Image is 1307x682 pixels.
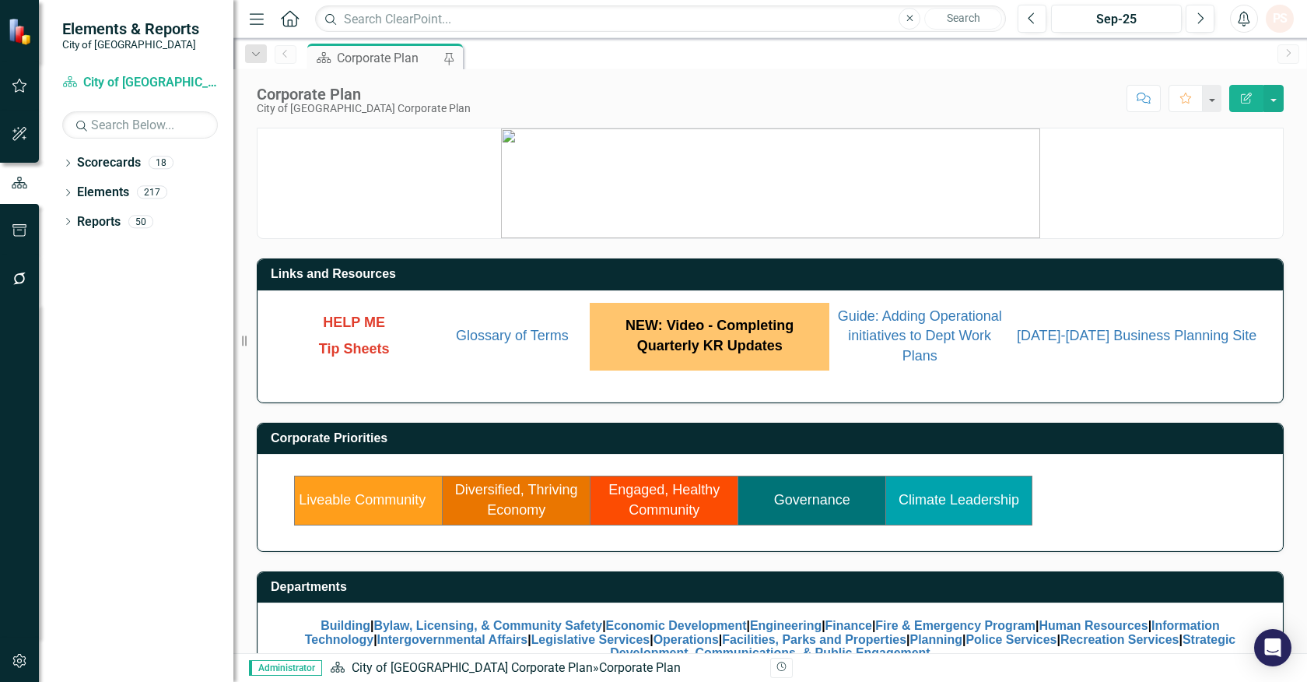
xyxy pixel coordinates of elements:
[62,19,199,38] span: Elements & Reports
[62,38,199,51] small: City of [GEOGRAPHIC_DATA]
[330,659,759,677] div: »
[456,328,569,343] a: Glossary of Terms
[271,431,1275,445] h3: Corporate Priorities
[77,213,121,231] a: Reports
[825,619,872,632] a: Finance
[319,341,390,357] span: Tip Sheets
[838,308,1002,364] span: Guide: Adding Operational initiatives to Dept Work Plans
[319,343,390,356] a: Tip Sheets
[875,619,1035,632] a: Fire & Emergency Program
[299,492,426,508] a: Liveable Community
[249,660,322,676] span: Administrator
[323,317,385,329] a: HELP ME
[531,633,650,646] a: Legislative Services
[653,633,719,646] a: Operations
[257,86,471,103] div: Corporate Plan
[1017,328,1256,343] a: [DATE]-[DATE] Business Planning Site
[610,633,1235,660] a: Strategic Development, Communications, & Public Engagement
[1266,5,1294,33] button: PS
[315,5,1006,33] input: Search ClearPoint...
[257,103,471,114] div: City of [GEOGRAPHIC_DATA] Corporate Plan
[305,619,1235,659] span: | | | | | | | | | | | | | | |
[947,12,980,24] span: Search
[1056,10,1176,29] div: Sep-25
[455,482,578,518] a: Diversified, Thriving Economy
[8,18,35,45] img: ClearPoint Strategy
[321,619,370,632] a: Building
[1051,5,1182,33] button: Sep-25
[337,48,440,68] div: Corporate Plan
[77,154,141,172] a: Scorecards
[924,8,1002,30] button: Search
[899,492,1019,508] a: Climate Leadership
[965,633,1056,646] a: Police Services
[149,156,173,170] div: 18
[77,184,129,202] a: Elements
[305,619,1220,646] a: Information Technology
[599,660,681,675] div: Corporate Plan
[271,267,1275,281] h3: Links and Resources
[606,619,747,632] a: Economic Development
[1060,633,1179,646] a: Recreation Services
[625,320,794,353] a: NEW: Video - Completing Quarterly KR Updates
[1254,629,1291,666] div: Open Intercom Messenger
[625,318,794,353] span: NEW: Video - Completing Quarterly KR Updates
[377,633,528,646] a: Intergovernmental Affairs
[722,633,906,646] a: Facilities, Parks and Properties
[838,311,1002,363] a: Guide: Adding Operational initiatives to Dept Work Plans
[62,111,218,139] input: Search Below...
[373,619,602,632] a: Bylaw, Licensing, & Community Safety
[323,315,385,330] span: HELP ME
[774,492,850,508] a: Governance
[137,186,167,199] div: 217
[62,74,218,92] a: City of [GEOGRAPHIC_DATA] Corporate Plan
[750,619,822,632] a: Engineering
[271,580,1275,594] h3: Departments
[128,215,153,228] div: 50
[352,660,593,675] a: City of [GEOGRAPHIC_DATA] Corporate Plan
[608,482,720,518] a: Engaged, Healthy Community
[1039,619,1148,632] a: Human Resources
[910,633,962,646] a: Planning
